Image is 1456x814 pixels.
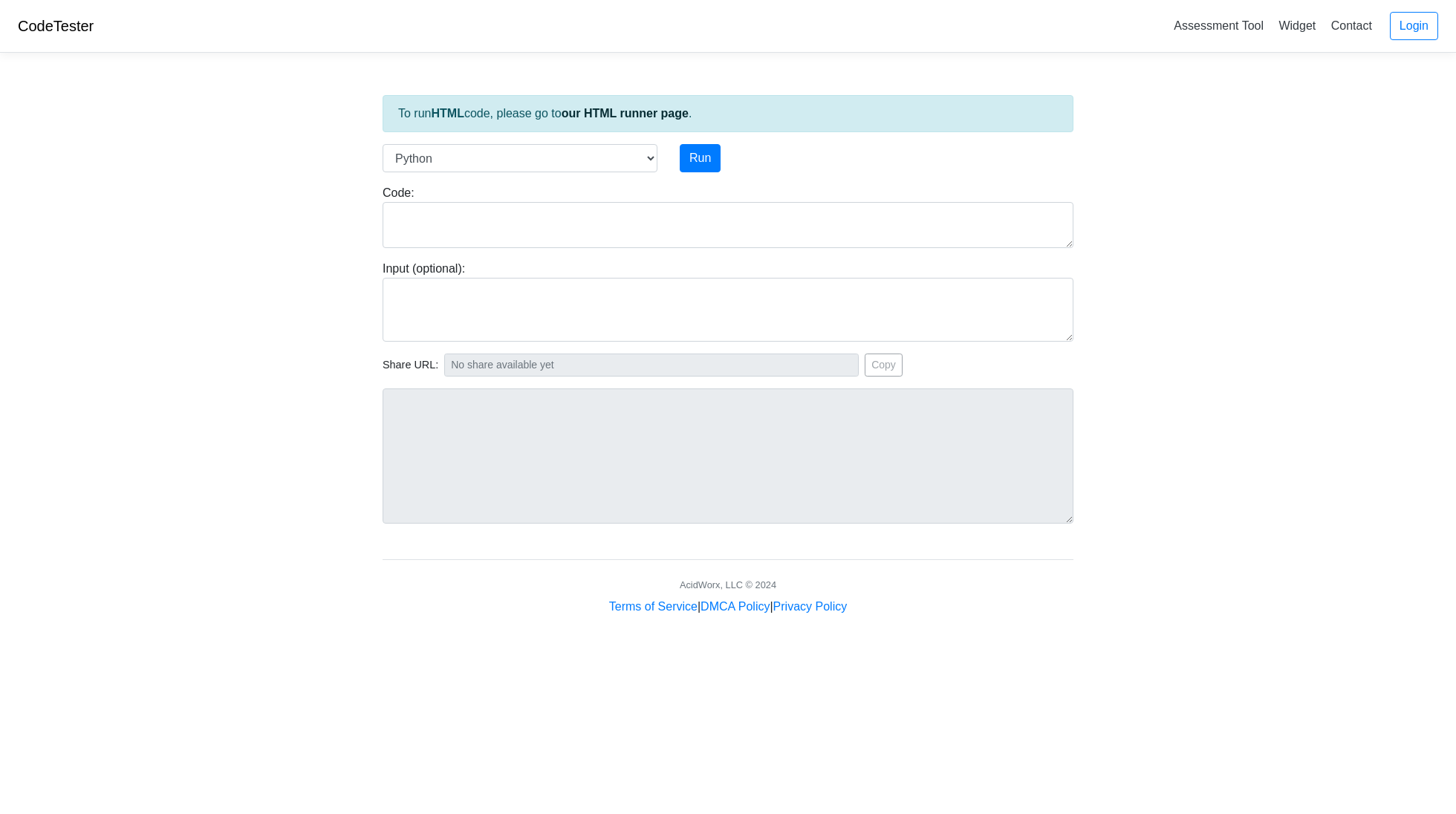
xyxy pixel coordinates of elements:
[1325,13,1378,38] a: Contact
[1168,13,1270,38] a: Assessment Tool
[680,144,721,172] button: Run
[383,357,438,374] span: Share URL:
[444,354,859,377] input: No share available yet
[18,18,94,34] a: CodeTester
[371,260,1085,342] div: Input (optional):
[701,600,770,613] a: DMCA Policy
[383,95,1073,132] div: To run code, please go to .
[609,598,847,616] div: | |
[1390,12,1438,40] a: Login
[431,107,464,120] strong: HTML
[680,578,776,592] div: AcidWorx, LLC © 2024
[562,107,689,120] a: our HTML runner page
[773,600,848,613] a: Privacy Policy
[371,184,1085,248] div: Code:
[1273,13,1322,38] a: Widget
[609,600,698,613] a: Terms of Service
[865,354,903,377] button: Copy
